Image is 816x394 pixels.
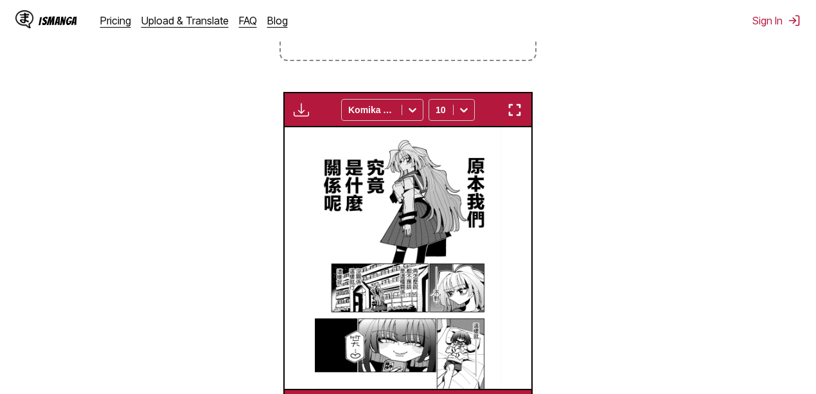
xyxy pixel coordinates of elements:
[141,14,229,27] a: Upload & Translate
[788,14,801,27] img: Sign out
[294,102,309,118] img: Download translated images
[239,14,257,27] a: FAQ
[15,10,33,28] img: IsManga Logo
[752,14,801,27] button: Sign In
[39,15,77,27] div: IsManga
[315,127,501,390] img: Manga Panel
[15,10,100,31] a: IsManga LogoIsManga
[507,102,522,118] img: Enter fullscreen
[267,14,288,27] a: Blog
[100,14,131,27] a: Pricing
